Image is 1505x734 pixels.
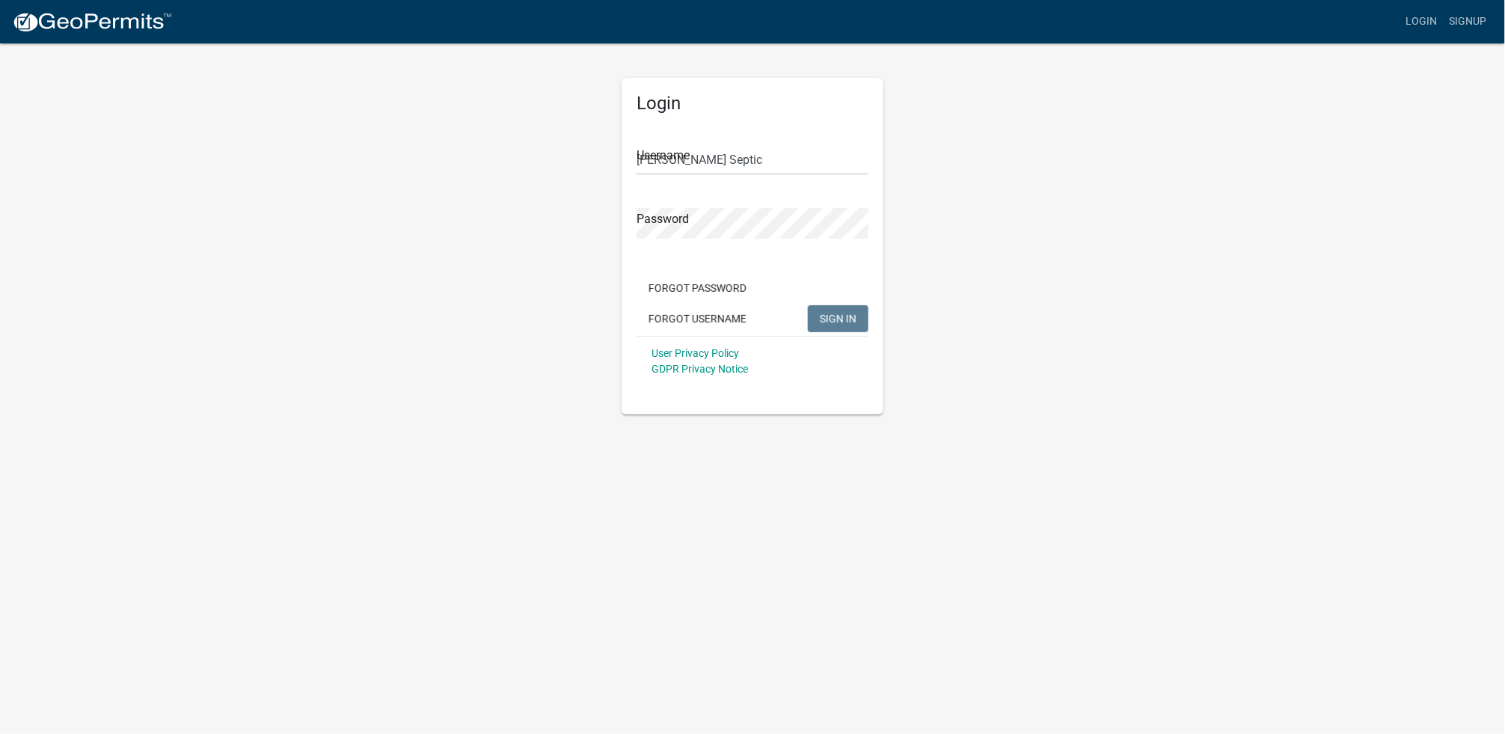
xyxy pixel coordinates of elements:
[1400,7,1444,36] a: Login
[808,305,868,332] button: SIGN IN
[652,363,748,375] a: GDPR Privacy Notice
[637,305,758,332] button: Forgot Username
[652,347,739,359] a: User Privacy Policy
[637,93,868,114] h5: Login
[1444,7,1493,36] a: Signup
[637,275,758,302] button: Forgot Password
[820,312,856,324] span: SIGN IN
